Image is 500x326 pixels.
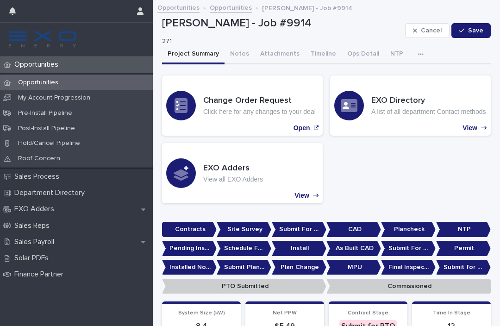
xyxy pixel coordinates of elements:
[294,124,310,132] p: Open
[11,205,62,213] p: EXO Adders
[468,27,483,34] span: Save
[330,75,491,136] a: View
[7,30,78,49] img: FKS5r6ZBThi8E5hshIGi
[436,260,491,275] p: Submit for PTO
[178,310,225,316] span: System Size (kW)
[371,96,486,106] h3: EXO Directory
[326,222,381,237] p: CAD
[381,222,436,237] p: Plancheck
[462,124,477,132] p: View
[217,222,271,237] p: Site Survey
[305,45,342,64] button: Timeline
[326,279,491,294] p: Commissioned
[162,143,323,203] a: View
[11,79,66,87] p: Opportunities
[11,109,80,117] p: Pre-Install Pipeline
[405,23,450,38] button: Cancel
[371,108,486,116] p: A list of all department Contact methods
[217,260,271,275] p: Submit Plan Change
[11,238,62,246] p: Sales Payroll
[162,75,323,136] a: Open
[433,310,470,316] span: Time In Stage
[262,2,352,13] p: [PERSON_NAME] - Job #9914
[381,260,436,275] p: Final Inspection
[162,222,217,237] p: Contracts
[11,270,71,279] p: Finance Partner
[11,254,56,263] p: Solar PDFs
[326,241,381,256] p: As Built CAD
[11,155,68,163] p: Roof Concern
[11,139,87,147] p: Hold/Cancel Pipeline
[11,172,67,181] p: Sales Process
[451,23,491,38] button: Save
[11,94,98,102] p: My Account Progression
[11,221,57,230] p: Sales Reps
[348,310,388,316] span: Contract Stage
[294,192,309,200] p: View
[255,45,305,64] button: Attachments
[273,310,297,316] span: Net PPW
[385,45,409,64] button: NTP
[272,241,326,256] p: Install
[272,260,326,275] p: Plan Change
[421,27,442,34] span: Cancel
[162,241,217,256] p: Pending Install Task
[203,176,263,183] p: View all EXO Adders
[326,260,381,275] p: MPU
[203,96,316,106] h3: Change Order Request
[381,241,436,256] p: Submit For Permit
[225,45,255,64] button: Notes
[11,125,82,132] p: Post-Install Pipeline
[162,279,326,294] p: PTO Submitted
[217,241,271,256] p: Schedule For Install
[11,188,92,197] p: Department Directory
[162,38,398,45] p: 271
[436,222,491,237] p: NTP
[203,163,263,174] h3: EXO Adders
[157,2,200,13] a: Opportunities
[162,17,401,30] p: [PERSON_NAME] - Job #9914
[210,2,252,13] a: Opportunities
[162,260,217,275] p: Installed No Permit
[11,60,66,69] p: Opportunities
[272,222,326,237] p: Submit For CAD
[203,108,316,116] p: Click here for any changes to your deal
[342,45,385,64] button: Ops Detail
[162,45,225,64] button: Project Summary
[436,241,491,256] p: Permit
